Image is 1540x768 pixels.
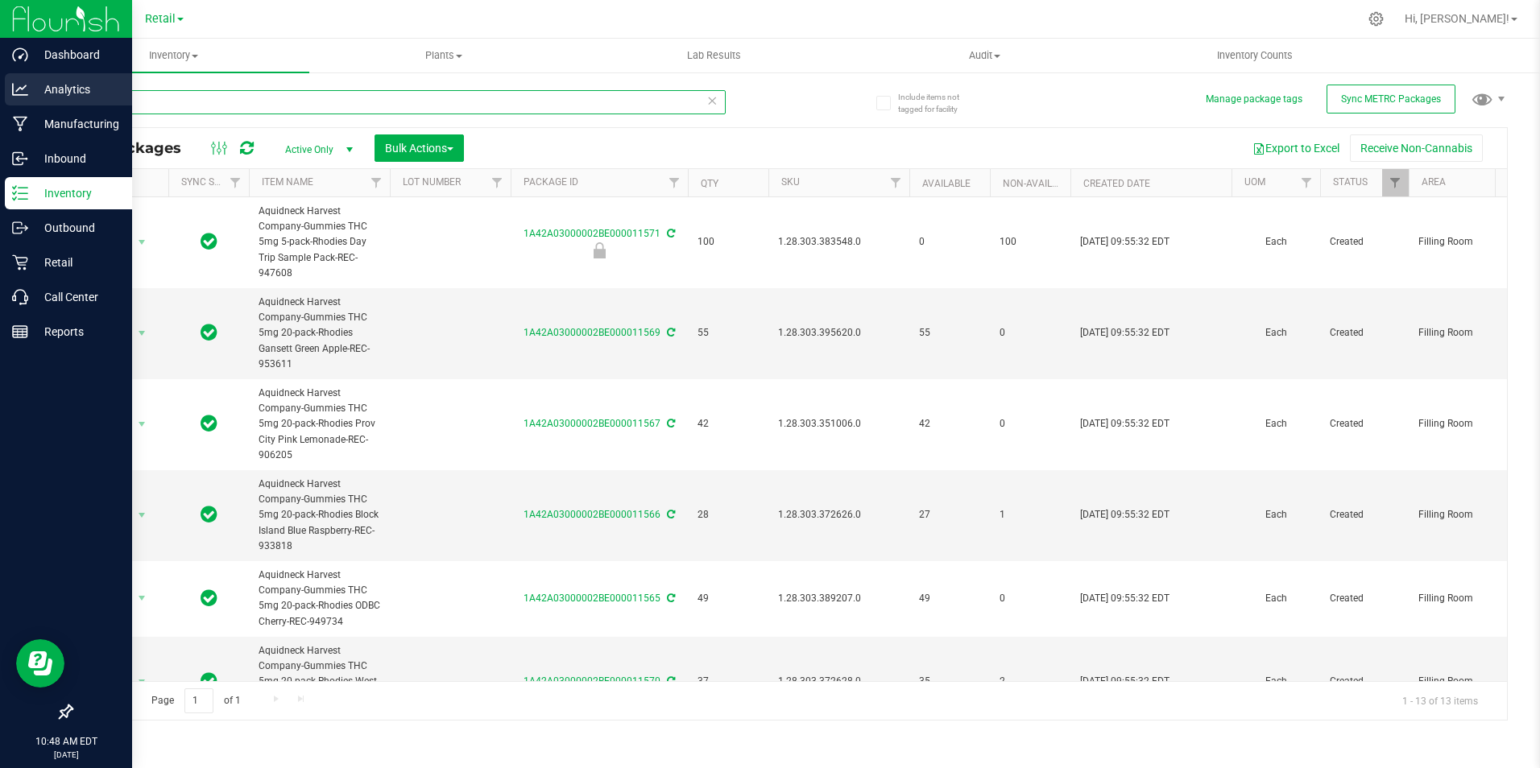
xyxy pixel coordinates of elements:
span: 1.28.303.351006.0 [778,416,900,431]
span: In Sync [201,670,217,692]
p: Outbound [28,218,125,237]
span: 1 [1000,507,1061,522]
p: Manufacturing [28,114,125,134]
span: 100 [698,234,759,250]
a: 1A42A03000002BE000011570 [524,675,660,687]
span: Lab Results [665,48,763,63]
span: Aquidneck Harvest Company-Gummies THC 5mg 5-pack-Rhodies Day Trip Sample Pack-REC-947608 [259,204,380,281]
inline-svg: Analytics [12,81,28,97]
a: 1A42A03000002BE000011571 [524,228,660,239]
a: Filter [883,169,909,196]
inline-svg: Dashboard [12,47,28,63]
span: Inventory Counts [1195,48,1314,63]
span: 42 [919,416,980,431]
button: Manage package tags [1206,93,1302,106]
a: Area [1422,176,1446,188]
span: 35 [919,674,980,689]
span: In Sync [201,412,217,435]
span: Created [1330,416,1399,431]
a: Filter [661,169,688,196]
span: Created [1330,591,1399,606]
span: 1 - 13 of 13 items [1389,688,1491,712]
span: 37 [698,674,759,689]
span: Each [1241,507,1310,522]
span: 2 [1000,674,1061,689]
p: Retail [28,253,125,272]
span: [DATE] 09:55:32 EDT [1080,325,1169,341]
a: 1A42A03000002BE000011566 [524,509,660,520]
a: Filter [1294,169,1320,196]
inline-svg: Inventory [12,185,28,201]
a: Inventory Counts [1120,39,1390,72]
a: 1A42A03000002BE000011569 [524,327,660,338]
a: Non-Available [1003,178,1074,189]
span: Each [1241,591,1310,606]
span: select [132,587,152,609]
span: 0 [1000,325,1061,341]
a: Created Date [1083,178,1150,189]
a: UOM [1244,176,1265,188]
p: Call Center [28,287,125,307]
span: Bulk Actions [385,142,453,155]
span: [DATE] 09:55:32 EDT [1080,674,1169,689]
a: Filter [363,169,390,196]
span: Aquidneck Harvest Company-Gummies THC 5mg 20-pack-Rhodies Block Island Blue Raspberry-REC-933818 [259,477,380,554]
p: 10:48 AM EDT [7,734,125,749]
inline-svg: Inbound [12,151,28,167]
inline-svg: Call Center [12,289,28,305]
a: Status [1333,176,1368,188]
a: Filter [484,169,511,196]
span: 0 [1000,591,1061,606]
span: Aquidneck Harvest Company-Gummies THC 5mg 20-pack-Rhodies Prov City Pink Lemonade-REC-906205 [259,386,380,463]
span: select [132,504,152,526]
p: Analytics [28,80,125,99]
button: Receive Non-Cannabis [1350,134,1483,162]
a: Item Name [262,176,313,188]
span: 0 [1000,416,1061,431]
span: In Sync [201,587,217,609]
a: Lot Number [403,176,461,188]
span: Created [1330,325,1399,341]
span: [DATE] 09:55:32 EDT [1080,234,1169,250]
a: Filter [1382,169,1409,196]
inline-svg: Retail [12,254,28,270]
a: Package ID [524,176,578,188]
span: Filling Room [1418,674,1520,689]
span: Retail [145,12,176,26]
span: Inventory [39,48,309,63]
span: Sync from Compliance System [664,593,675,604]
inline-svg: Reports [12,324,28,340]
a: Available [922,178,971,189]
p: Inbound [28,149,125,168]
span: In Sync [201,503,217,526]
span: Sync from Compliance System [664,228,675,239]
iframe: Resource center [16,639,64,687]
span: 0 [919,234,980,250]
span: Filling Room [1418,416,1520,431]
span: 49 [698,591,759,606]
a: 1A42A03000002BE000011567 [524,418,660,429]
button: Export to Excel [1242,134,1350,162]
span: Aquidneck Harvest Company-Gummies THC 5mg 20-pack-Rhodies ODBC Cherry-REC-949734 [259,568,380,630]
span: Sync from Compliance System [664,509,675,520]
a: SKU [781,176,800,188]
span: Each [1241,674,1310,689]
a: Sync Status [181,176,243,188]
a: Audit [850,39,1120,72]
span: Created [1330,234,1399,250]
span: 28 [698,507,759,522]
span: [DATE] 09:55:32 EDT [1080,416,1169,431]
span: Created [1330,507,1399,522]
p: Dashboard [28,45,125,64]
p: Inventory [28,184,125,203]
span: Sync from Compliance System [664,327,675,338]
span: All Packages [84,139,197,157]
span: Page of 1 [138,688,254,713]
inline-svg: Outbound [12,220,28,236]
button: Sync METRC Packages [1327,85,1455,114]
a: 1A42A03000002BE000011565 [524,593,660,604]
span: [DATE] 09:55:32 EDT [1080,507,1169,522]
span: Aquidneck Harvest Company-Gummies THC 5mg 20-pack-Rhodies West Bay Watermelon-REC-933520 [259,643,380,721]
span: 1.28.303.383548.0 [778,234,900,250]
span: Plants [310,48,579,63]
